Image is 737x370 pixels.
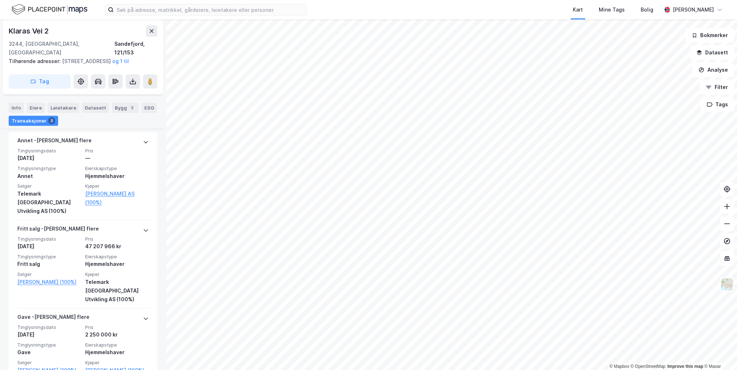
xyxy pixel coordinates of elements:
div: Leietakere [48,103,79,113]
div: Hjemmelshaver [85,172,149,180]
div: Telemark [GEOGRAPHIC_DATA] Utvikling AS (100%) [85,278,149,304]
div: Mine Tags [599,5,625,14]
span: Tinglysningsdato [17,324,81,330]
div: Gave - [PERSON_NAME] flere [17,313,90,324]
div: Kart [573,5,583,14]
div: [STREET_ADDRESS] [9,57,152,66]
div: [PERSON_NAME] [673,5,714,14]
span: Selger [17,271,81,277]
span: Selger [17,183,81,189]
button: Datasett [690,45,734,60]
iframe: Chat Widget [701,335,737,370]
span: Eierskapstype [85,165,149,171]
div: [DATE] [17,242,81,251]
a: [PERSON_NAME] AS (100%) [85,190,149,207]
div: Annet [17,172,81,180]
button: Filter [699,80,734,94]
span: Tilhørende adresser: [9,58,62,64]
div: Telemark [GEOGRAPHIC_DATA] Utvikling AS (100%) [17,190,81,215]
span: Tinglysningstype [17,342,81,348]
span: Tinglysningstype [17,254,81,260]
div: Eiere [27,103,45,113]
a: Improve this map [667,364,703,369]
input: Søk på adresse, matrikkel, gårdeiere, leietakere eller personer [114,4,306,15]
div: 3244, [GEOGRAPHIC_DATA], [GEOGRAPHIC_DATA] [9,40,114,57]
a: OpenStreetMap [631,364,666,369]
span: Eierskapstype [85,254,149,260]
div: Bolig [641,5,653,14]
span: Kjøper [85,183,149,189]
span: Pris [85,148,149,154]
span: Tinglysningsdato [17,148,81,154]
div: 3 [48,117,55,125]
a: [PERSON_NAME] (100%) [17,278,81,286]
button: Tags [701,97,734,112]
div: Gave [17,348,81,357]
div: — [85,154,149,162]
div: Annet - [PERSON_NAME] flere [17,136,92,148]
div: 47 207 966 kr [85,242,149,251]
button: Tag [9,74,71,89]
div: [DATE] [17,154,81,162]
img: Z [720,277,734,291]
button: Bokmerker [685,28,734,43]
div: ESG [141,103,157,113]
div: Kontrollprogram for chat [701,335,737,370]
div: Klaras Vei 2 [9,25,50,37]
div: [DATE] [17,330,81,339]
span: Kjøper [85,360,149,366]
span: Tinglysningsdato [17,236,81,242]
span: Selger [17,360,81,366]
a: Mapbox [609,364,629,369]
div: Info [9,103,24,113]
span: Pris [85,324,149,330]
div: Datasett [82,103,109,113]
span: Tinglysningstype [17,165,81,171]
div: 3 [128,104,136,112]
div: Fritt salg - [PERSON_NAME] flere [17,224,99,236]
span: Kjøper [85,271,149,277]
div: Fritt salg [17,260,81,268]
img: logo.f888ab2527a4732fd821a326f86c7f29.svg [12,3,87,16]
div: Hjemmelshaver [85,260,149,268]
div: Transaksjoner [9,116,58,126]
div: Sandefjord, 121/153 [114,40,157,57]
div: 2 250 000 kr [85,330,149,339]
span: Pris [85,236,149,242]
div: Bygg [112,103,139,113]
div: Hjemmelshaver [85,348,149,357]
span: Eierskapstype [85,342,149,348]
button: Analyse [692,63,734,77]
